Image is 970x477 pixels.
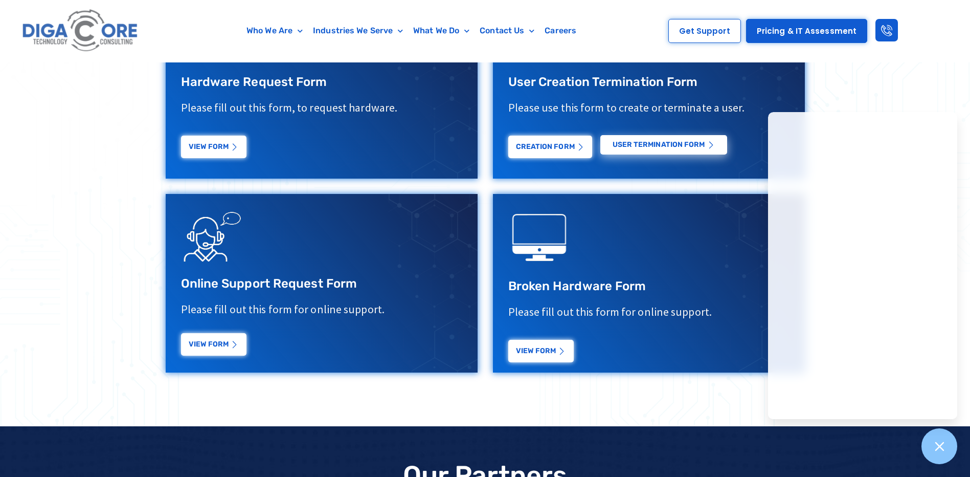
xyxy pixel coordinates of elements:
a: Creation Form [508,136,592,158]
p: Please fill out this form for online support. [508,305,789,319]
p: Please fill out this form for online support. [181,302,462,317]
a: Careers [539,19,581,42]
a: USER Termination Form [600,135,727,155]
a: View Form [508,340,574,362]
a: Industries We Serve [308,19,408,42]
span: Pricing & IT Assessment [757,27,856,35]
nav: Menu [191,19,632,42]
img: Digacore logo 1 [19,5,142,57]
a: Contact Us [475,19,539,42]
p: Please fill out this form, to request hardware. [181,100,462,115]
h3: Broken Hardware Form [508,278,789,294]
a: View Form [181,136,246,158]
span: Get Support [679,27,730,35]
h3: Online Support Request Form [181,276,462,292]
img: Support Request Icon [181,204,242,266]
a: Pricing & IT Assessment [746,19,867,43]
a: View Form [181,334,246,357]
span: USER Termination Form [613,141,705,148]
p: Please use this form to create or terminate a user. [508,100,789,115]
img: digacore technology consulting [508,207,570,268]
iframe: Chatgenie Messenger [768,112,957,419]
h3: User Creation Termination Form [508,74,789,90]
a: What We Do [408,19,475,42]
a: Get Support [668,19,741,43]
h3: Hardware Request Form [181,74,462,90]
a: Who We Are [241,19,308,42]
